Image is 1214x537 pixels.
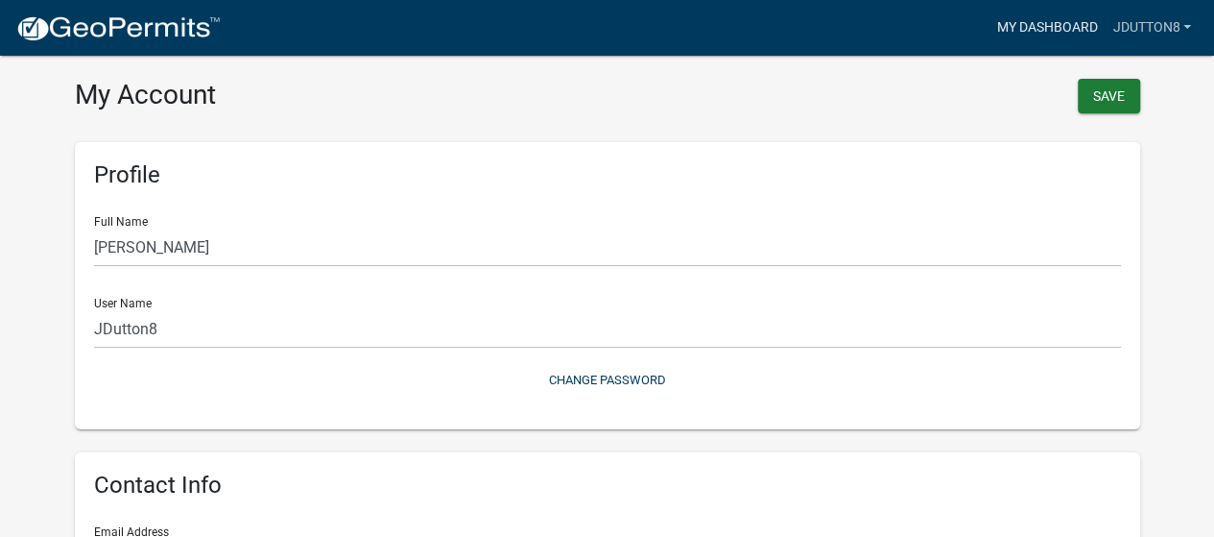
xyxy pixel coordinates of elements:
a: JDutton8 [1105,10,1199,46]
a: My Dashboard [988,10,1105,46]
h6: Contact Info [94,472,1121,500]
button: Change Password [94,364,1121,396]
button: Save [1078,79,1140,113]
h3: My Account [75,79,593,111]
h6: Profile [94,161,1121,189]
